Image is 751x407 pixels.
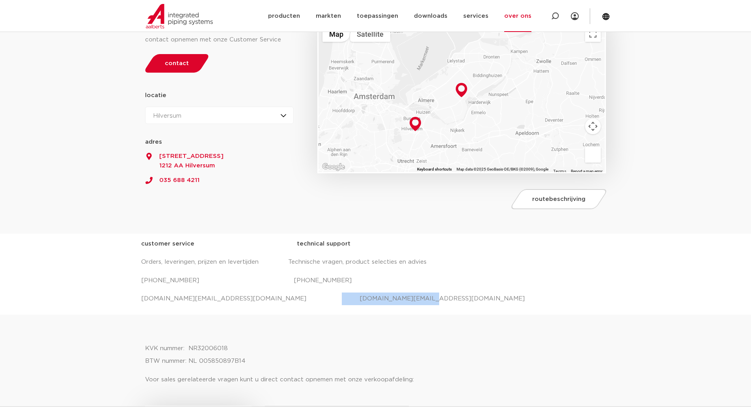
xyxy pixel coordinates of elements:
button: Show street map [322,26,350,42]
button: Map camera controls [585,118,601,134]
p: Voor sales gerelateerde vragen kunt u direct contact opnemen met onze verkoopafdeling: [145,373,606,386]
p: [DOMAIN_NAME][EMAIL_ADDRESS][DOMAIN_NAME] [DOMAIN_NAME][EMAIL_ADDRESS][DOMAIN_NAME] [141,293,610,305]
p: [PHONE_NUMBER] [PHONE_NUMBER] [141,274,610,287]
strong: locatie [145,92,166,98]
button: Toggle fullscreen view [585,26,601,42]
p: Orders, leveringen, prijzen en levertijden Technische vragen, product selecties en advies [141,256,610,268]
span: Hilversum [153,113,181,119]
a: contact [143,54,211,73]
span: Map data ©2025 GeoBasis-DE/BKG (©2009), Google [457,167,548,171]
div: Voor algemene en technische vragen kunt u contact opnemen met onze Customer Service [145,21,294,46]
strong: customer service technical support [141,241,350,247]
a: Report a map error [571,169,602,173]
a: Open this area in Google Maps (opens a new window) [321,162,347,172]
button: Drag Pegman onto the map to open Street View [585,147,601,163]
button: Keyboard shortcuts [417,167,452,172]
img: Google [321,162,347,172]
a: routebeschrijving [509,189,609,209]
a: Terms (opens in new tab) [553,169,566,173]
span: routebeschrijving [532,196,585,202]
p: KVK nummer: NR32006018 BTW nummer: NL 005850897B14 [145,342,606,368]
span: contact [165,60,189,66]
button: Show satellite imagery [350,26,390,42]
